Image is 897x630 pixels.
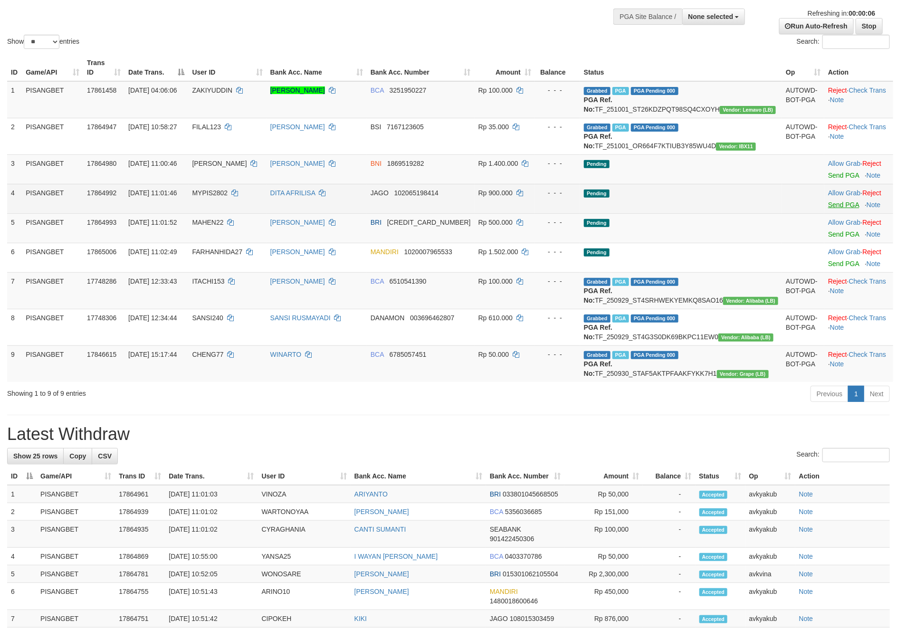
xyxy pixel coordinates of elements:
span: 17864980 [87,160,116,167]
th: Game/API: activate to sort column ascending [22,54,83,81]
span: FARHANHIDA27 [192,248,243,256]
td: 5 [7,213,22,243]
td: PISANGBET [22,213,83,243]
span: Pending [584,160,610,168]
span: Copy 374801035284537 to clipboard [387,219,471,226]
a: [PERSON_NAME] [270,219,325,226]
span: Refreshing in: [808,10,875,17]
span: Marked by avksona [612,278,629,286]
a: Note [830,96,844,104]
a: Note [799,490,813,498]
td: PISANGBET [22,309,83,345]
span: 17861458 [87,86,116,94]
span: Marked by avkyakub [612,124,629,132]
td: AUTOWD-BOT-PGA [782,118,824,154]
span: Marked by avksona [612,351,629,359]
td: 7 [7,272,22,309]
span: Vendor URL: https://dashboard.q2checkout.com/secure [717,370,769,378]
td: [DATE] 11:01:03 [165,485,258,503]
span: CHENG77 [192,351,224,358]
span: DANAMON [371,314,405,322]
a: Note [867,201,881,209]
td: 4 [7,548,37,565]
th: Amount: activate to sort column ascending [475,54,535,81]
span: Show 25 rows [13,452,57,460]
a: Note [830,287,844,295]
span: ITACHI153 [192,277,225,285]
span: Rp 1.400.000 [478,160,518,167]
span: MANDIRI [490,588,518,595]
td: 17864781 [115,565,165,583]
div: PGA Site Balance / [613,9,682,25]
label: Search: [797,35,890,49]
a: Note [830,324,844,331]
span: BNI [371,160,382,167]
a: CANTI SUMANTI [354,525,406,533]
span: 17748306 [87,314,116,322]
td: 3 [7,154,22,184]
span: Rp 35.000 [478,123,509,131]
div: - - - [539,277,576,286]
div: Showing 1 to 9 of 9 entries [7,385,367,398]
span: MAHEN22 [192,219,224,226]
td: · · [824,309,893,345]
span: ZAKIYUDDIN [192,86,233,94]
th: Op: activate to sort column ascending [745,468,795,485]
div: - - - [539,313,576,323]
td: PISANGBET [37,521,115,548]
td: 17864961 [115,485,165,503]
span: SEABANK [490,525,521,533]
span: Copy 901422450306 to clipboard [490,535,534,543]
div: - - - [539,218,576,227]
span: Accepted [699,553,728,561]
span: Copy 6785057451 to clipboard [390,351,427,358]
span: · [828,219,862,226]
span: Pending [584,190,610,198]
a: Note [799,570,813,578]
span: SANSI240 [192,314,223,322]
span: Rp 900.000 [478,189,513,197]
div: - - - [539,188,576,198]
span: BCA [371,351,384,358]
td: avkyakub [745,503,795,521]
span: Copy 003696462807 to clipboard [410,314,454,322]
td: [DATE] 10:52:05 [165,565,258,583]
td: 6 [7,583,37,610]
td: - [643,485,695,503]
span: BRI [490,570,501,578]
a: 1 [848,386,864,402]
span: BCA [371,86,384,94]
td: PISANGBET [22,184,83,213]
td: 4 [7,184,22,213]
td: · [824,243,893,272]
select: Showentries [24,35,59,49]
th: Status: activate to sort column ascending [696,468,745,485]
td: · · [824,345,893,382]
td: Rp 100,000 [564,521,643,548]
td: TF_250929_ST4SRHWEKYEMKQ8SAO16 [580,272,782,309]
span: [DATE] 11:01:52 [128,219,177,226]
td: CYRAGHANIA [258,521,351,548]
td: · [824,154,893,184]
a: [PERSON_NAME] [270,123,325,131]
td: PISANGBET [37,503,115,521]
span: [DATE] 12:34:44 [128,314,177,322]
span: BCA [490,553,503,560]
th: Status [580,54,782,81]
span: Pending [584,248,610,257]
span: BRI [371,219,382,226]
a: Note [867,172,881,179]
td: [DATE] 10:51:43 [165,583,258,610]
td: avkvina [745,565,795,583]
a: Note [867,260,881,267]
span: Copy 102065198414 to clipboard [394,189,439,197]
span: Grabbed [584,351,611,359]
a: Send PGA [828,172,859,179]
a: Check Trans [849,277,887,285]
td: Rp 50,000 [564,548,643,565]
span: · [828,189,862,197]
th: Bank Acc. Number: activate to sort column ascending [367,54,475,81]
td: [DATE] 11:01:02 [165,521,258,548]
span: BCA [490,508,503,515]
td: - [643,583,695,610]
